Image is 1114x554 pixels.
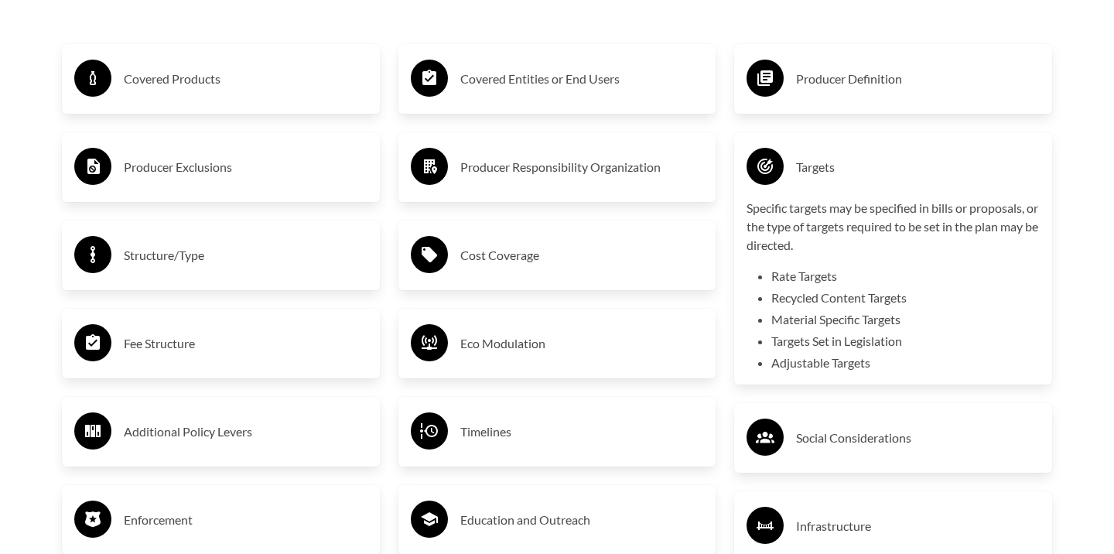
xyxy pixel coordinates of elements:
[796,155,1040,180] h3: Targets
[771,289,1040,307] li: Recycled Content Targets
[796,426,1040,450] h3: Social Considerations
[771,354,1040,372] li: Adjustable Targets
[796,514,1040,539] h3: Infrastructure
[747,199,1040,255] p: Specific targets may be specified in bills or proposals, or the type of targets required to be se...
[124,508,367,532] h3: Enforcement
[771,332,1040,351] li: Targets Set in Legislation
[460,67,704,91] h3: Covered Entities or End Users
[460,243,704,268] h3: Cost Coverage
[460,419,704,444] h3: Timelines
[771,310,1040,329] li: Material Specific Targets
[460,331,704,356] h3: Eco Modulation
[796,67,1040,91] h3: Producer Definition
[771,267,1040,286] li: Rate Targets
[124,243,367,268] h3: Structure/Type
[460,508,704,532] h3: Education and Outreach
[124,419,367,444] h3: Additional Policy Levers
[124,331,367,356] h3: Fee Structure
[124,155,367,180] h3: Producer Exclusions
[124,67,367,91] h3: Covered Products
[460,155,704,180] h3: Producer Responsibility Organization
